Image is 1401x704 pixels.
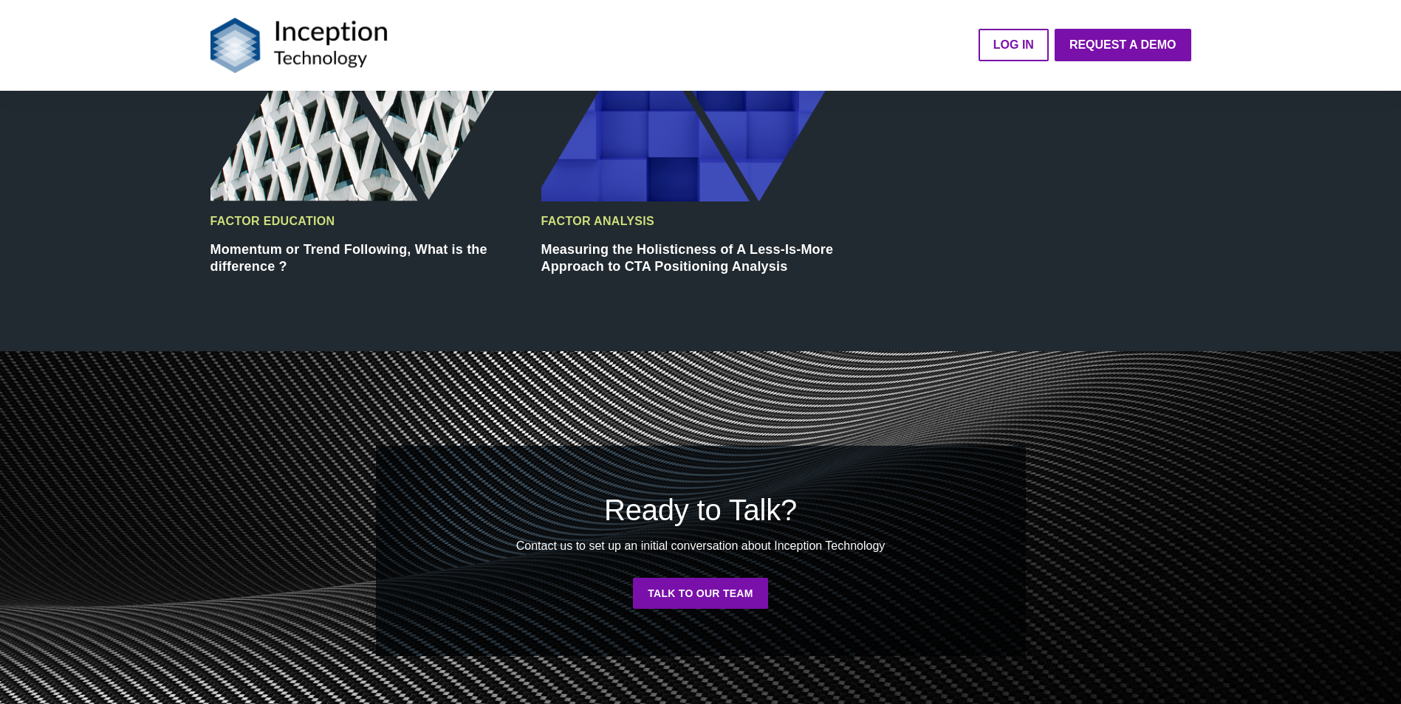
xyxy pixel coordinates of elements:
[1055,29,1191,61] a: Request a Demo
[993,38,1034,51] strong: LOG IN
[210,215,335,227] span: Factor Education
[541,215,655,227] span: Factor Analysis
[512,539,890,554] p: Contact us to set up an initial conversation about Inception Technology
[210,18,388,73] img: Logo
[479,493,922,527] h3: Ready to Talk?
[541,242,834,274] a: Measuring the Holisticness of A Less-Is-More Approach to CTA Positioning Analysis
[979,29,1049,61] a: LOG IN
[210,242,487,274] a: Momentum or Trend Following, What is the difference ?
[1069,38,1176,51] strong: Request a Demo
[633,578,767,609] a: Talk To Our Team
